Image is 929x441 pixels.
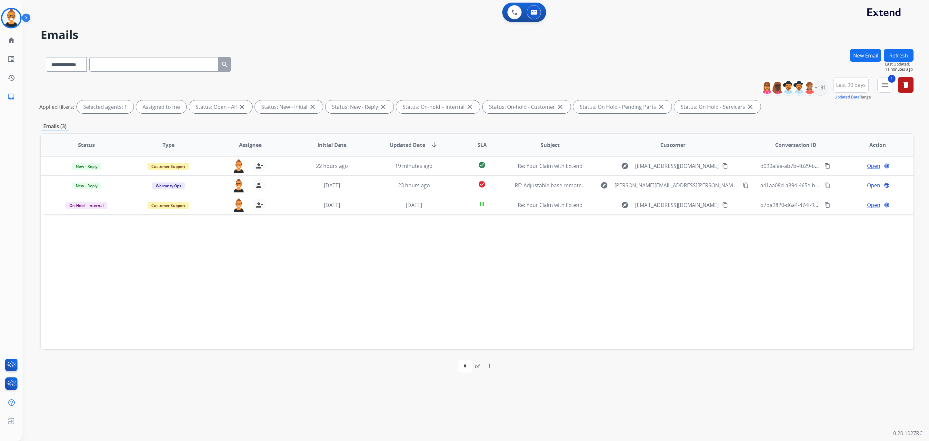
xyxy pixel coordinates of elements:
[232,179,245,192] img: agent-avatar
[7,55,15,63] mat-icon: list_alt
[466,103,474,111] mat-icon: close
[232,199,245,212] img: agent-avatar
[430,141,438,149] mat-icon: arrow_downward
[41,122,69,130] p: Emails (3)
[239,141,262,149] span: Assignee
[255,201,263,209] mat-icon: person_remove
[722,202,728,208] mat-icon: content_copy
[833,77,869,93] button: Last 90 days
[635,201,719,209] span: [EMAIL_ADDRESS][DOMAIN_NAME]
[72,163,101,170] span: New - Reply
[221,61,229,68] mat-icon: search
[379,103,387,111] mat-icon: close
[406,201,422,209] span: [DATE]
[478,200,486,208] mat-icon: pause
[147,202,189,209] span: Customer Support
[760,162,859,169] span: d090afaa-ab7b-4b29-be89-5d7f7c1488db
[850,49,881,62] button: New Email
[746,103,754,111] mat-icon: close
[316,162,348,169] span: 22 hours ago
[2,9,20,27] img: avatar
[834,94,871,100] span: Range
[877,77,893,93] button: 1
[674,100,761,113] div: Status: On Hold - Servicers
[884,163,890,169] mat-icon: language
[72,182,101,189] span: New - Reply
[881,81,889,89] mat-icon: menu
[152,182,185,189] span: Warranty Ops
[477,141,487,149] span: SLA
[884,182,890,188] mat-icon: language
[515,182,702,189] span: RE: Adjustable base remote issue - Customer#551H923185 ([PERSON_NAME])
[722,163,728,169] mat-icon: content_copy
[541,141,560,149] span: Subject
[136,100,186,113] div: Assigned to me
[867,201,880,209] span: Open
[867,162,880,170] span: Open
[77,100,134,113] div: Selected agents: 1
[657,103,665,111] mat-icon: close
[824,202,830,208] mat-icon: content_copy
[325,100,394,113] div: Status: New - Reply
[478,180,486,188] mat-icon: check_circle
[621,201,629,209] mat-icon: explore
[884,49,914,62] button: Refresh
[7,74,15,82] mat-icon: history
[902,81,910,89] mat-icon: delete
[614,181,739,189] span: [PERSON_NAME][EMAIL_ADDRESS][PERSON_NAME][DOMAIN_NAME]
[232,159,245,173] img: agent-avatar
[65,202,107,209] span: On-Hold – Internal
[324,182,340,189] span: [DATE]
[867,181,880,189] span: Open
[556,103,564,111] mat-icon: close
[238,103,246,111] mat-icon: close
[475,362,480,370] div: of
[7,36,15,44] mat-icon: home
[813,80,828,95] div: +131
[147,163,189,170] span: Customer Support
[518,162,583,169] span: Re: Your Claim with Extend
[255,162,263,170] mat-icon: person_remove
[573,100,672,113] div: Status: On Hold - Pending Parts
[478,161,486,169] mat-icon: check_circle
[398,182,430,189] span: 23 hours ago
[621,162,629,170] mat-icon: explore
[518,201,583,209] span: Re: Your Claim with Extend
[824,163,830,169] mat-icon: content_copy
[390,141,425,149] span: Updated Date
[760,201,859,209] span: b7da2820-d6a4-474f-9121-204867eda26c
[324,201,340,209] span: [DATE]
[189,100,252,113] div: Status: Open - All
[483,100,571,113] div: Status: On-hold - Customer
[41,28,914,41] h2: Emails
[893,429,923,437] p: 0.20.1027RC
[884,202,890,208] mat-icon: language
[78,141,95,149] span: Status
[660,141,685,149] span: Customer
[317,141,346,149] span: Initial Date
[888,75,895,83] span: 1
[885,67,914,72] span: 11 minutes ago
[836,84,866,86] span: Last 90 days
[824,182,830,188] mat-icon: content_copy
[255,100,323,113] div: Status: New - Initial
[635,162,719,170] span: [EMAIL_ADDRESS][DOMAIN_NAME]
[483,360,496,373] div: 1
[309,103,316,111] mat-icon: close
[832,134,914,156] th: Action
[885,62,914,67] span: Last Updated:
[163,141,175,149] span: Type
[255,181,263,189] mat-icon: person_remove
[7,93,15,100] mat-icon: inbox
[395,162,433,169] span: 19 minutes ago
[834,95,860,100] button: Updated Date
[600,181,608,189] mat-icon: explore
[775,141,816,149] span: Conversation ID
[743,182,749,188] mat-icon: content_copy
[396,100,480,113] div: Status: On-hold – Internal
[760,182,861,189] span: a41aa08d-a894-465e-b067-89da99576d3d
[39,103,74,111] p: Applied filters:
